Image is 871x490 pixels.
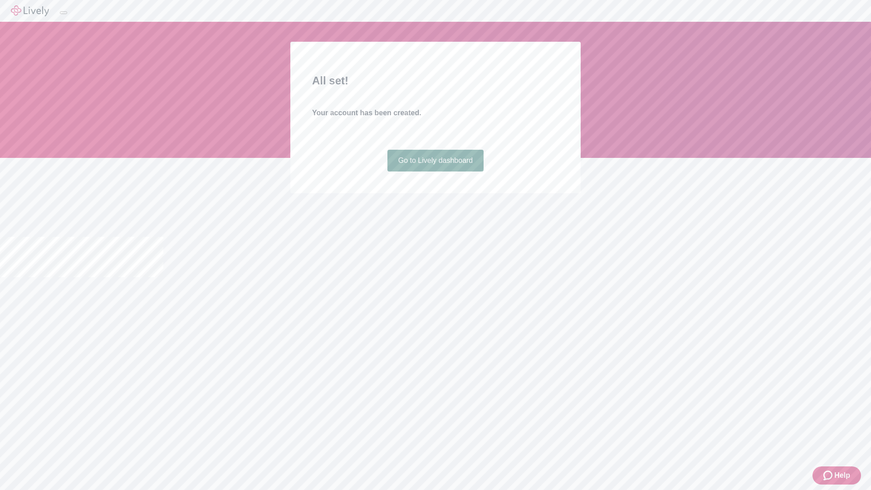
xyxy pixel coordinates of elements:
[387,150,484,171] a: Go to Lively dashboard
[11,5,49,16] img: Lively
[823,470,834,481] svg: Zendesk support icon
[834,470,850,481] span: Help
[60,11,67,14] button: Log out
[312,73,559,89] h2: All set!
[312,108,559,118] h4: Your account has been created.
[812,466,861,485] button: Zendesk support iconHelp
